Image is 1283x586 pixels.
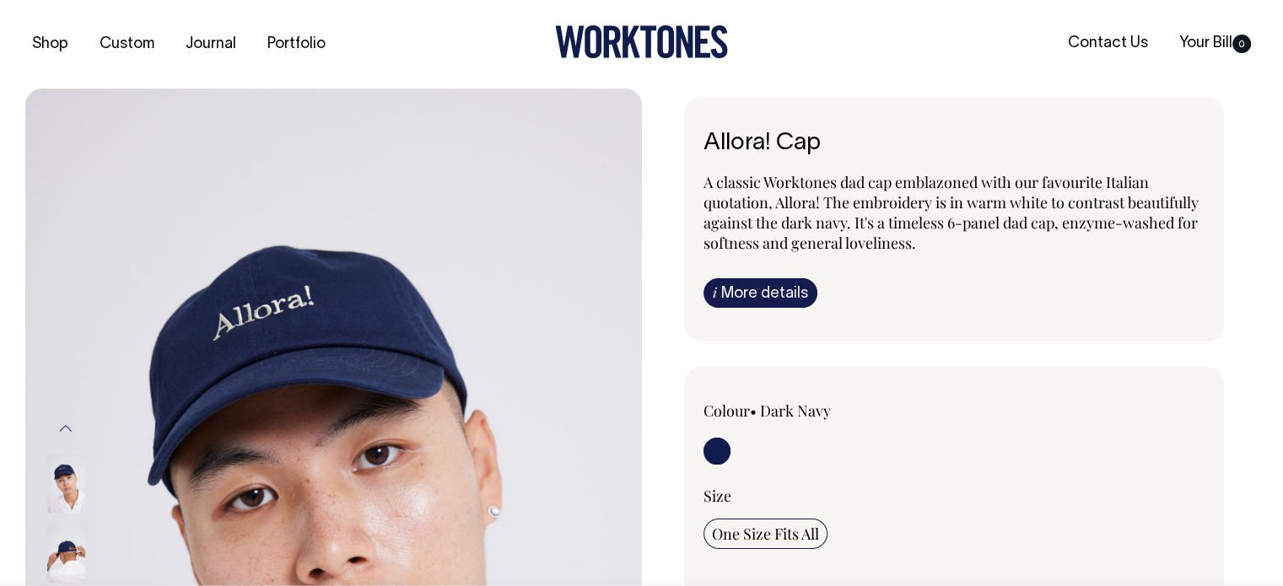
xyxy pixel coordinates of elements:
[1061,30,1155,57] a: Contact Us
[703,172,1205,253] p: A classic Worktones dad cap emblazoned with our favourite Italian quotation, Allora! The embroide...
[703,278,817,308] a: iMore details
[1172,30,1258,57] a: Your Bill0
[179,30,243,58] a: Journal
[25,30,75,58] a: Shop
[47,524,85,583] img: dark-navy
[750,401,757,421] span: •
[760,401,831,421] label: Dark Navy
[47,454,85,513] img: dark-navy
[703,131,1205,157] h6: Allora! Cap
[703,519,827,549] input: One Size Fits All
[93,30,161,58] a: Custom
[261,30,332,58] a: Portfolio
[53,410,78,448] button: Previous
[1232,35,1251,53] span: 0
[712,524,819,544] span: One Size Fits All
[703,486,1205,506] div: Size
[703,401,904,421] div: Colour
[713,283,717,301] span: i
